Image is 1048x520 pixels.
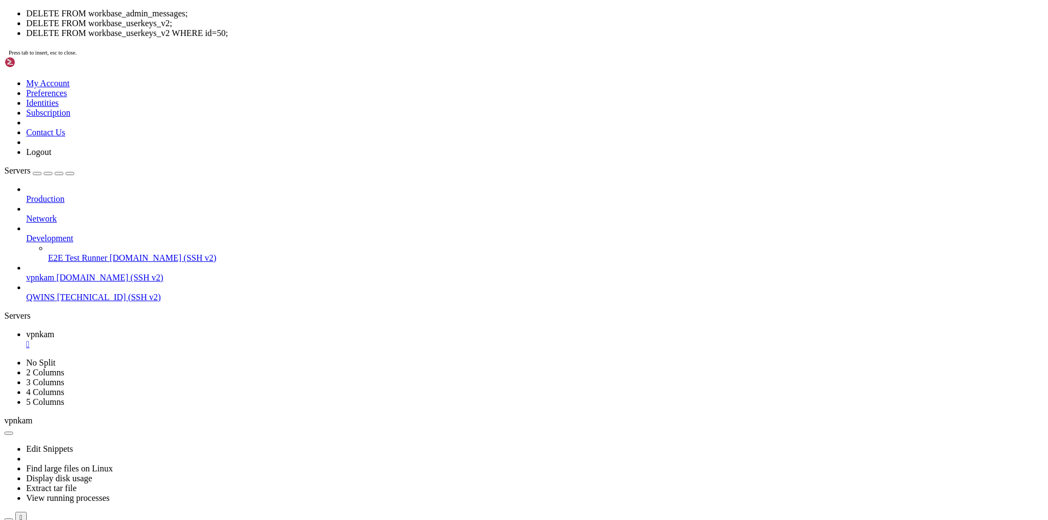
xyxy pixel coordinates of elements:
x-row: [DATE] 21:23:33,848 - httpx - INFO - HTTP Request: POST [URL][DOMAIN_NAME] "HTTP/1.1 200 OK" [4,4,906,14]
li: vpnkam [DOMAIN_NAME] (SSH v2) [26,263,1044,283]
x-row: [DATE] 21:23:53,964 - httpx - INFO - HTTP Request: POST [URL][DOMAIN_NAME] "HTTP/1.1 200 OK" [4,23,906,32]
div: Servers [4,311,1044,321]
x-row: sqlite> DELETE [4,440,906,450]
x-row: [DATE] 21:24:44,231 - httpx - INFO - HTTP Request: POST [URL][DOMAIN_NAME] "HTTP/1.1 200 OK" [4,162,906,171]
a: Preferences [26,88,67,98]
x-row: root@vpnkam:/home/cahek# sqlite3 db.sqlite3 [4,413,906,422]
li: Production [26,184,1044,204]
x-row: [DATE] 21:26:14,705 - httpx - INFO - HTTP Request: POST [URL][DOMAIN_NAME] "HTTP/1.1 200 OK" [4,246,906,255]
a: 2 Columns [26,368,64,377]
a: View running processes [26,493,110,503]
span: Выделен IP: [TECHNICAL_ID] [180,273,293,282]
x-row: [DATE] 21:25:34,495 - httpx - INFO - HTTP Request: POST [URL][DOMAIN_NAME] "HTTP/1.1 200 OK" [4,116,906,125]
li: Development [26,224,1044,263]
x-row: Enter ".help" for usage hints. [4,431,906,440]
x-row: [DATE] 21:24:04,018 - httpx - INFO - HTTP Request: POST [URL][DOMAIN_NAME] "HTTP/1.1 200 OK" [4,32,906,41]
x-row: ^C [4,144,906,153]
span: [TECHNICAL_ID] (SSH v2) [57,292,160,302]
a: Logout [26,147,51,157]
x-row: [DATE] 21:25:44,547 - httpx - INFO - HTTP Request: POST [URL][DOMAIN_NAME] "HTTP/1.1 200 OK" [4,125,906,134]
a: Development [26,234,1044,243]
x-row: [DATE] 21:26:30,094 - httpx - INFO - HTTP Request: POST [URL][DOMAIN_NAME] "HTTP/1.1 200 OK" [4,283,906,292]
a: Identities [26,98,59,107]
x-row: j-gZIGLitO3Epecpopff59a4icnHJLIlyZTnGJEqJ_IWWbe6P3IxUv7se8jt-iff_OINaYfjaCgNtH0Pzw6O_s9mXrEPG2VI5... [4,329,906,338]
x-row: [DATE] 21:25:04,334 - httpx - INFO - HTTP Request: POST [URL][DOMAIN_NAME] "HTTP/1.1 200 OK" [4,88,906,97]
x-row: [DATE] 21:25:04,334 - httpx - INFO - HTTP Request: POST [URL][DOMAIN_NAME] "HTTP/1.1 200 OK" [4,181,906,190]
li: DELETE FROM workbase_userkeys_v2 WHERE id=50; [26,28,1044,38]
li: QWINS [TECHNICAL_ID] (SSH v2) [26,283,1044,302]
x-row: [DATE] 21:25:44,547 - httpx - INFO - HTTP Request: POST [URL][DOMAIN_NAME] "HTTP/1.1 200 OK" [4,218,906,227]
div: (14, 47) [69,440,73,450]
x-row: [DATE] 21:24:24,125 - httpx - INFO - HTTP Request: POST [URL][DOMAIN_NAME] "HTTP/1.1 200 OK" [4,51,906,60]
a: vpnkam [DOMAIN_NAME] (SSH v2) [26,273,1044,283]
a: Subscription [26,108,70,117]
a: QWINS [TECHNICAL_ID] (SSH v2) [26,292,1044,302]
x-row: [DATE] 21:26:29,887 - httpx - INFO - HTTP Request: POST [URL][DOMAIN_NAME] "HTTP/1.1 200 OK" [4,264,906,273]
x-row: [DATE] 21:24:54,282 - httpx - INFO - HTTP Request: POST [URL][DOMAIN_NAME] "HTTP/1.1 200 OK" [4,171,906,181]
x-row: [DATE] 21:24:34,175 - httpx - INFO - HTTP Request: POST [URL][DOMAIN_NAME] "HTTP/1.1 200 OK" [4,60,906,69]
span: QWINS [26,292,55,302]
li: DELETE FROM workbase_userkeys_v2; [26,19,1044,28]
a: Servers [4,166,74,175]
x-row: root@4254079ba8be:/vpnkamchatka/bot# tail -f /var/log/vpn-bot.err.log [4,153,906,162]
x-row: Pvv_04fo6PuUrRtUdLFEig8dZObETAz2tK-RmrvvtxjvPs-xM_1q-GzrxfGldTVfzfKl5n1nwUFrZD3izG-8eK8KuxCNJkWNC... [4,348,906,357]
x-row: [DATE] 21:26:29,895 - vpn_bot - INFO - [4,273,906,283]
x-row: ^C [4,375,906,385]
a: vpnkam [26,330,1044,349]
a: My Account [26,79,70,88]
span: vpnkam [4,416,33,425]
x-row: [DATE] 21:25:24,435 - httpx - INFO - HTTP Request: POST [URL][DOMAIN_NAME] "HTTP/1.1 200 OK" [4,199,906,208]
a: Edit Snippets [26,444,73,453]
x-row: [DATE] 21:23:43,902 - httpx - INFO - HTTP Request: POST [URL][DOMAIN_NAME] "HTTP/1.1 200 OK" [4,14,906,23]
x-row: [DATE] 21:25:54,601 - httpx - INFO - HTTP Request: POST [URL][DOMAIN_NAME] "HTTP/1.1 200 OK" [4,227,906,236]
a: Find large files on Linux [26,464,113,473]
li: E2E Test Runner [DOMAIN_NAME] (SSH v2) [48,243,1044,263]
x-row: ccTxs3YJylxkiBytvlUibJpWaOjl38AepwNlQ [4,366,906,375]
x-row: [DATE] 21:26:30,095 - vpn_bot - INFO - vpn://AAAH83icnVXdcps4GL3PUzCeXmynWQwCDGQmF45NapLUpmab3SZ0... [4,310,906,320]
a: Network [26,214,1044,224]
img: Shellngn [4,57,67,68]
x-row: [DATE] 21:26:30,095 - vpn_bot - INFO - [4,292,906,301]
a: Display disk usage [26,474,92,483]
x-row: [DATE] 21:26:04,653 - httpx - INFO - HTTP Request: POST [URL][DOMAIN_NAME] "HTTP/1.1 200 OK" [4,236,906,246]
a: Production [26,194,1044,204]
span: vpnkam [26,273,55,282]
x-row: [DATE] 21:25:54,601 - httpx - INFO - HTTP Request: POST [URL][DOMAIN_NAME] "HTTP/1.1 200 OK" [4,134,906,144]
span: Network [26,214,57,223]
a: No Split [26,358,56,367]
span: Ключ отправлен в чат с ботом [14,301,136,310]
x-row: 4ahm26jq73jjs0gGtcW9NtVzfdTonBJTbQzMEAGFanxBQzOY5lAB24gy7NRcw1RieVwUdOWlo3i4lI38mGYpF2Z94QyDjQRaa... [4,320,906,329]
x-row: [DATE] 21:25:34,495 - httpx - INFO - HTTP Request: POST [URL][DOMAIN_NAME] "HTTP/1.1 200 OK" [4,208,906,218]
span: [DOMAIN_NAME] (SSH v2) [57,273,164,282]
span: Servers [4,166,31,175]
x-row: [DATE] 21:25:24,435 - httpx - INFO - HTTP Request: POST [URL][DOMAIN_NAME] "HTTP/1.1 200 OK" [4,106,906,116]
a: E2E Test Runner [DOMAIN_NAME] (SSH v2) [48,253,1044,263]
span: vpnkam [26,330,55,339]
x-row: root@4254079ba8be:/vpnkamchatka/bot# root@vpnkam:/home/cahek# [4,385,906,394]
x-row: [DATE] 21:24:54,282 - httpx - INFO - HTTP Request: POST [URL][DOMAIN_NAME] "HTTP/1.1 200 OK" [4,79,906,88]
span: E2E Test Runner [48,253,108,262]
span: [DOMAIN_NAME] (SSH v2) [110,253,217,262]
a: 4 Columns [26,387,64,397]
x-row: [DATE] 21:24:44,231 - httpx - INFO - HTTP Request: POST [URL][DOMAIN_NAME] "HTTP/1.1 200 OK" [4,69,906,79]
span: 🔑 [4,301,14,310]
x-row: wRh9icgwSUpUVcqpsltM3wARGU9DBr0J5v6H4fzzgr0eK29CbzSbjrfvEQnYGiFFl2jDpK9aIrmIWYjB_plBxNR8CB_ZkPmHh... [4,338,906,348]
x-row: [DATE] 21:25:14,385 - httpx - INFO - HTTP Request: POST [URL][DOMAIN_NAME] "HTTP/1.1 200 OK" [4,97,906,106]
li: DELETE FROM workbase_admin_messages; [26,9,1044,19]
x-row: test [4,403,906,413]
x-row: root@vpnkam:/home/cahek# docker start test [4,394,906,403]
a:  [26,339,1044,349]
span: ✅ [170,273,180,283]
x-row: [DATE] 21:24:14,072 - httpx - INFO - HTTP Request: POST [URL][DOMAIN_NAME] "HTTP/1.1 200 OK" [4,41,906,51]
a: 5 Columns [26,397,64,407]
span: Development [26,234,73,243]
span: Press tab to insert, esc to close. [9,50,76,56]
a: Contact Us [26,128,65,137]
a: Extract tar file [26,483,76,493]
x-row: SQLite version 3.40.1 [DATE] 14:03:47 [4,422,906,431]
x-row: u0Wu8d-qqu7DNXqLxH5aHZX_V12I5_6To5ecn8yBQldwloCUnFVWzX5jTn2jopegfCl8O4_V3H1TAj6AnDX_nV1shejuT5I-_... [4,357,906,366]
span: Production [26,194,64,204]
a: 3 Columns [26,378,64,387]
li: Network [26,204,1044,224]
